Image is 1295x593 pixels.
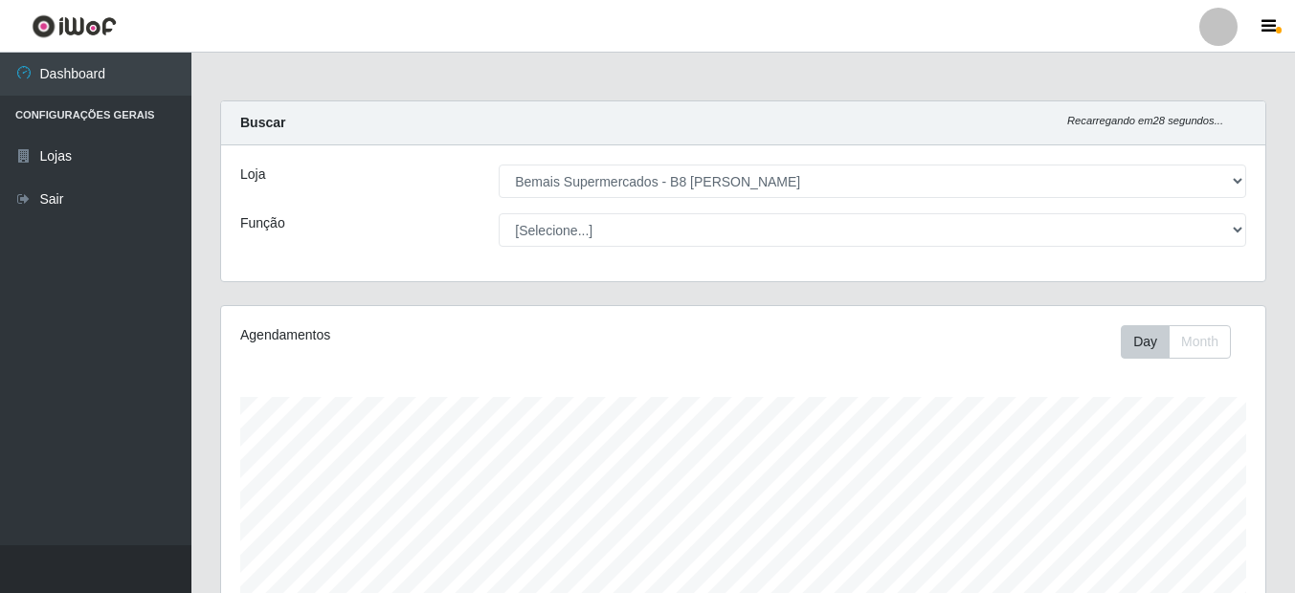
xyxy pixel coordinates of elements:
[1121,325,1246,359] div: Toolbar with button groups
[240,213,285,233] label: Função
[1169,325,1231,359] button: Month
[32,14,117,38] img: CoreUI Logo
[1121,325,1231,359] div: First group
[1067,115,1223,126] i: Recarregando em 28 segundos...
[1121,325,1170,359] button: Day
[240,115,285,130] strong: Buscar
[240,165,265,185] label: Loja
[240,325,642,345] div: Agendamentos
